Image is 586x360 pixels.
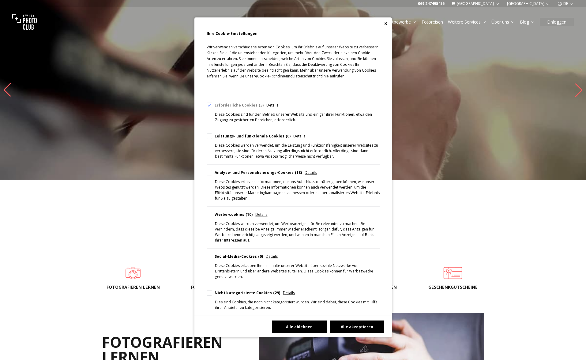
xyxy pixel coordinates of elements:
div: Diese Cookies erlauben Ihnen, Inhalte unserer Website über soziale Netzwerke von Drittanbietern u... [215,263,380,279]
span: Details [266,254,278,259]
button: Close [384,22,387,25]
span: Details [293,133,305,139]
p: Wir verwenden verschiedene Arten von Cookies, um Ihr Erlebnis auf unserer Website zu verbessern. ... [207,44,380,88]
span: Details [305,170,317,175]
div: 18 [295,170,302,175]
div: Nicht kategorisierte Cookies [215,290,280,296]
span: Cookie-Richtlinie [257,73,286,79]
h2: Ihre Cookie-Einstellungen [207,30,380,38]
div: Dies sind Cookies, die noch nicht kategorisiert wurden. Wir sind dabei, diese Cookies mit Hilfe i... [215,299,380,310]
span: Datenschutzrichtlinie aufrufen [293,73,344,79]
div: Diese Cookies erfassen Informationen, die uns Aufschluss darüber geben können, wie unsere Website... [215,179,380,201]
div: 3 [259,103,264,108]
div: Werbe-cookies [215,212,253,217]
span: Details [283,290,295,296]
div: 0 [258,254,263,259]
div: Erforderliche Cookies [215,103,264,108]
div: Diese Cookies sind für den Betrieb unserer Website und einiger ihrer Funktionen, etwa den Zugang ... [215,112,380,123]
div: Analyse- und Personalisierungs-Cookies [215,170,302,175]
span: Details [255,212,267,217]
div: 10 [246,212,253,217]
div: Cookie Consent Preferences [194,17,392,337]
div: Diese Cookies werden verwendet, um die Leistung und Funktionsfähigkeit unserer Websites zu verbes... [215,143,380,159]
button: Alle akzeptieren [330,321,384,333]
div: Leistungs- und funktionale Cookies [215,133,291,139]
div: Diese Cookies werden verwendet, um Werbeanzeigen für Sie relevanter zu machen. Sie verhindern, da... [215,221,380,243]
div: 29 [273,290,280,296]
div: Social-Media-Cookies [215,254,263,259]
span: Details [266,103,278,108]
button: Alle ablehnen [272,321,327,333]
div: 6 [286,133,291,139]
